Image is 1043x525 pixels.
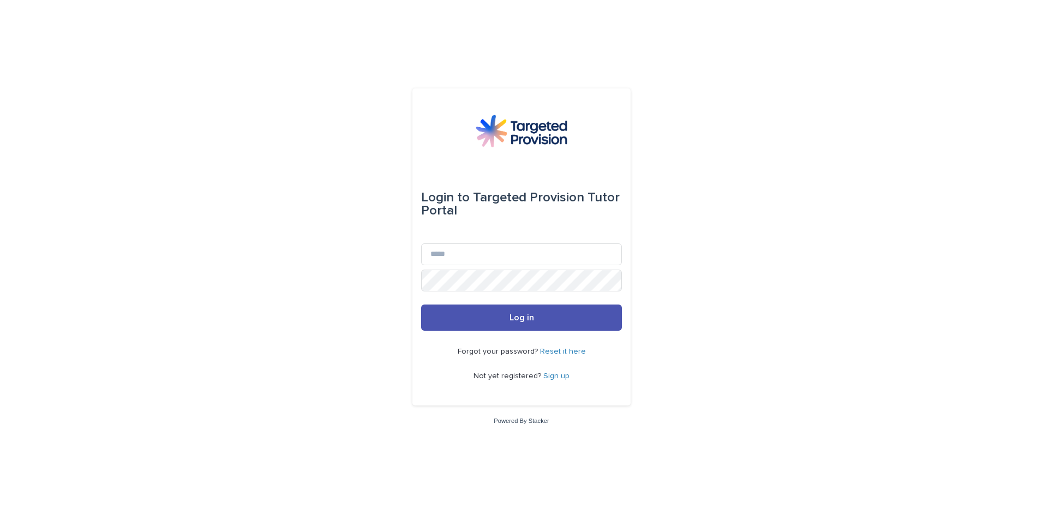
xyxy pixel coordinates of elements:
[509,313,534,322] span: Log in
[543,372,570,380] a: Sign up
[421,305,622,331] button: Log in
[458,348,540,355] span: Forgot your password?
[494,417,549,424] a: Powered By Stacker
[540,348,586,355] a: Reset it here
[473,372,543,380] span: Not yet registered?
[476,115,567,147] img: M5nRWzHhSzIhMunXDL62
[421,191,470,204] span: Login to
[421,182,622,226] div: Targeted Provision Tutor Portal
